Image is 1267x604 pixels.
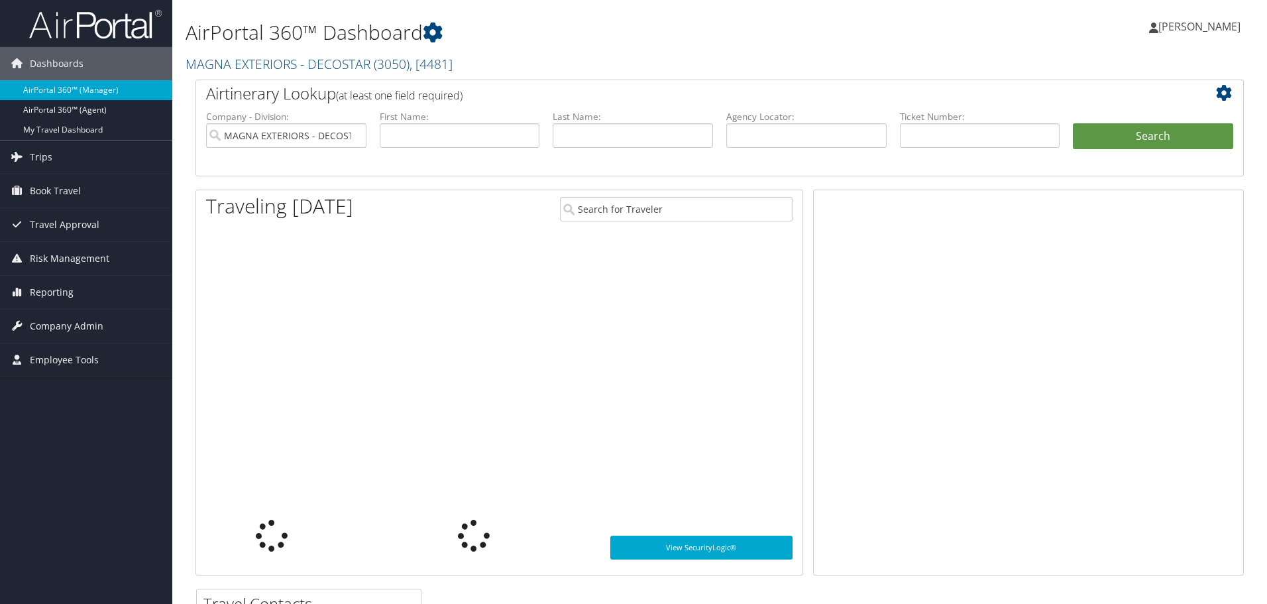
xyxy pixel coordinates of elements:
span: (at least one field required) [336,88,463,103]
span: Employee Tools [30,343,99,377]
span: Book Travel [30,174,81,208]
span: , [ 4481 ] [410,55,453,73]
label: Agency Locator: [726,110,887,123]
span: Trips [30,141,52,174]
h1: AirPortal 360™ Dashboard [186,19,898,46]
label: Company - Division: [206,110,366,123]
a: [PERSON_NAME] [1149,7,1254,46]
span: ( 3050 ) [374,55,410,73]
a: MAGNA EXTERIORS - DECOSTAR [186,55,453,73]
label: Last Name: [553,110,713,123]
button: Search [1073,123,1233,150]
span: [PERSON_NAME] [1158,19,1240,34]
label: Ticket Number: [900,110,1060,123]
h2: Airtinerary Lookup [206,82,1146,105]
a: View SecurityLogic® [610,536,793,560]
input: Search for Traveler [560,197,793,221]
img: airportal-logo.png [29,9,162,40]
span: Company Admin [30,310,103,343]
span: Dashboards [30,47,83,80]
span: Reporting [30,276,74,309]
label: First Name: [380,110,540,123]
span: Risk Management [30,242,109,275]
span: Travel Approval [30,208,99,241]
h1: Traveling [DATE] [206,192,353,220]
